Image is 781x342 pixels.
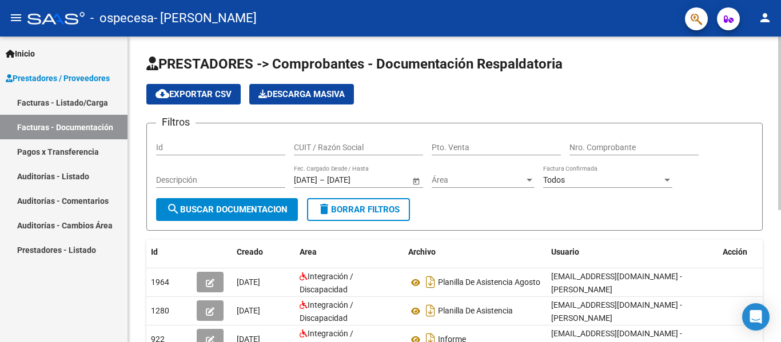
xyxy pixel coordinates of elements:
button: Buscar Documentacion [156,198,298,221]
h3: Filtros [156,114,196,130]
span: Borrar Filtros [317,204,400,215]
span: Id [151,247,158,256]
span: Integración / Discapacidad [300,272,353,294]
span: Integración / Discapacidad [300,300,353,323]
span: Todos [543,175,565,184]
datatable-header-cell: Area [295,240,404,264]
i: Descargar documento [423,273,438,291]
span: Planilla De Asistencia [438,307,513,316]
input: Fecha inicio [294,175,317,185]
mat-icon: delete [317,202,331,216]
button: Exportar CSV [146,84,241,104]
span: [EMAIL_ADDRESS][DOMAIN_NAME] - [PERSON_NAME] [551,300,682,323]
span: Prestadores / Proveedores [6,72,110,85]
datatable-header-cell: Archivo [404,240,547,264]
input: Fecha fin [327,175,383,185]
span: Descarga Masiva [258,89,345,99]
span: Buscar Documentacion [166,204,288,215]
button: Descarga Masiva [249,84,354,104]
datatable-header-cell: Id [146,240,192,264]
span: Creado [237,247,263,256]
span: PRESTADORES -> Comprobantes - Documentación Respaldatoria [146,56,563,72]
datatable-header-cell: Creado [232,240,295,264]
span: 1280 [151,306,169,315]
i: Descargar documento [423,301,438,320]
span: [DATE] [237,306,260,315]
span: [DATE] [237,277,260,287]
span: Exportar CSV [156,89,232,99]
span: - [PERSON_NAME] [154,6,257,31]
button: Open calendar [410,175,422,187]
mat-icon: menu [9,11,23,25]
mat-icon: search [166,202,180,216]
span: Archivo [408,247,436,256]
span: Acción [723,247,747,256]
button: Borrar Filtros [307,198,410,221]
span: Inicio [6,47,35,60]
app-download-masive: Descarga masiva de comprobantes (adjuntos) [249,84,354,104]
span: - ospecesa [90,6,154,31]
span: – [320,175,325,185]
mat-icon: person [758,11,772,25]
mat-icon: cloud_download [156,87,169,100]
span: Área [432,175,524,185]
span: Planilla De Asistencia Agosto [438,278,540,287]
span: Usuario [551,247,579,256]
div: Open Intercom Messenger [742,303,770,331]
span: Area [300,247,317,256]
datatable-header-cell: Usuario [547,240,718,264]
span: [EMAIL_ADDRESS][DOMAIN_NAME] - [PERSON_NAME] [551,272,682,294]
datatable-header-cell: Acción [718,240,775,264]
span: 1964 [151,277,169,287]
